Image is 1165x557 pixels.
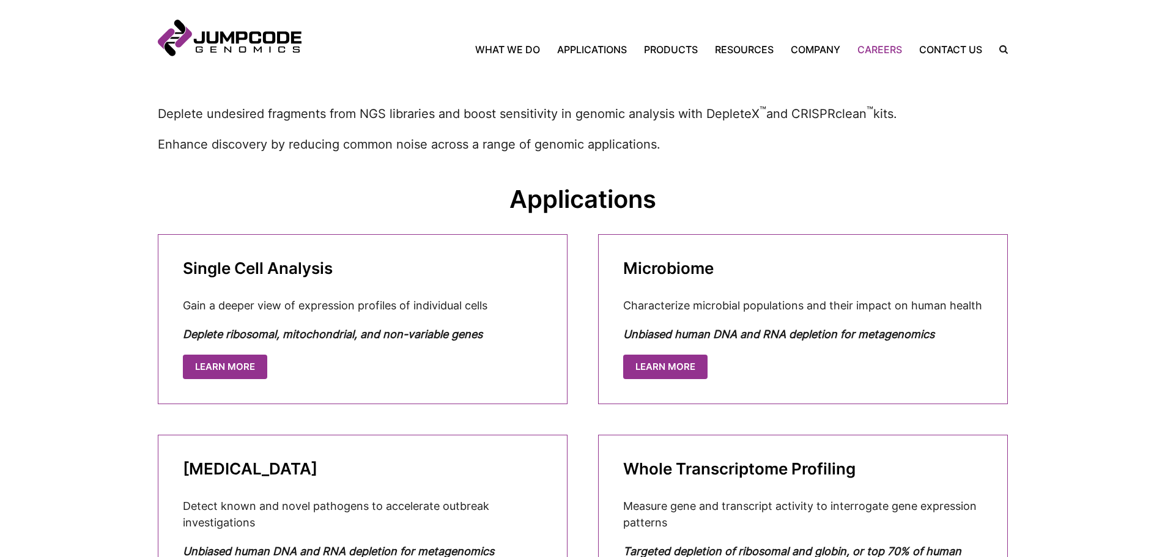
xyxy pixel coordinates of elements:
[183,355,267,380] a: Learn More
[158,135,1008,153] p: Enhance discovery by reducing common noise across a range of genomic applications.
[183,297,542,314] p: Gain a deeper view of expression profiles of individual cells
[623,355,708,380] a: Learn More
[706,42,782,57] a: Resources
[183,498,542,531] p: Detect known and novel pathogens to accelerate outbreak investigations
[867,105,873,116] sup: ™
[623,297,983,314] p: Characterize microbial populations and their impact on human health
[301,42,991,57] nav: Primary Navigation
[158,104,1008,123] p: Deplete undesired fragments from NGS libraries and boost sensitivity in genomic analysis with Dep...
[623,328,934,341] em: Unbiased human DNA and RNA depletion for metagenomics
[623,259,983,278] h3: Microbiome
[475,42,549,57] a: What We Do
[549,42,635,57] a: Applications
[623,460,983,478] h3: Whole Transcriptome Profiling
[760,105,766,116] sup: ™
[782,42,849,57] a: Company
[849,42,911,57] a: Careers
[635,42,706,57] a: Products
[991,45,1008,54] label: Search the site.
[158,184,1008,215] h2: Applications
[623,498,983,531] p: Measure gene and transcript activity to interrogate gene expression patterns
[911,42,991,57] a: Contact Us
[183,328,483,341] em: Deplete ribosomal, mitochondrial, and non-variable genes
[183,460,542,478] h3: [MEDICAL_DATA]
[183,259,542,278] h3: Single Cell Analysis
